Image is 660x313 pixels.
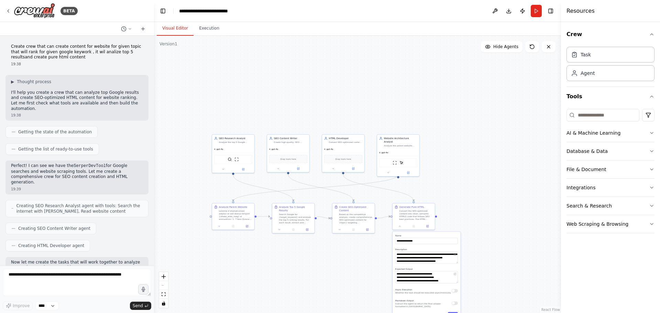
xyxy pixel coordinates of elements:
div: 19:38 [11,62,143,67]
button: Open in editor [453,272,457,276]
button: zoom in [159,272,168,281]
div: Website Architecture Analyst [384,137,417,144]
span: Hide Agents [493,44,518,49]
img: ScrapeWebsiteTool [393,161,397,165]
button: Open in side panel [241,224,253,228]
button: Open in side panel [288,167,308,171]
span: Drop tools here [280,157,296,161]
div: Analyze Top 5 Google Results [279,205,312,212]
div: HTML Developer [329,137,362,140]
div: Convert the SEO-optimized content into clean, semantic HTML5 code that follows SEO best practices... [399,210,433,221]
div: Task [581,51,591,58]
button: Open in side panel [362,227,373,232]
span: Thought process [17,79,51,85]
span: Creating SEO Content Writer agent [18,226,90,231]
span: Async Execution [395,288,412,291]
button: Open in side panel [398,171,418,175]
button: toggle interactivity [159,299,168,308]
button: Hide right sidebar [546,6,555,16]
div: BETA [60,7,78,15]
span: gpt-4o [217,148,223,150]
p: Now let me create the tasks that will work together to analyze competitors and create ranking con... [11,260,143,270]
button: Open in side panel [233,167,253,171]
span: gpt-4o [382,151,388,154]
div: SEO Research Analyst [219,137,252,140]
button: AI & Machine Learning [566,124,654,142]
button: No output available [226,224,240,228]
img: ScrapeElementFromWebsiteTool [399,161,404,165]
div: Analyze Parent WebsiteLoremip d sitametconsec adipisci el sed doeius tempori {utlabo_etdo_mag} al... [212,203,255,230]
span: Creating SEO Research Analyst agent with tools: Search the internet with [PERSON_NAME], Read webs... [16,203,143,214]
div: Based on the competitive analysis, create comprehensive, SEO-optimized content for {topic} target... [339,213,373,224]
button: Search & Research [566,197,654,215]
div: Create SEO-Optimized Content [339,205,373,212]
span: Markdown Output [395,299,414,302]
span: Drop tools here [335,157,351,161]
div: Website Architecture AnalystAnalyze the parent website structure, existing content, navigation pa... [377,134,420,177]
button: Open in side panel [343,167,363,171]
a: React Flow attribution [541,308,560,312]
button: fit view [159,290,168,299]
button: Start a new chat [137,25,148,33]
button: Open in side panel [301,227,313,232]
div: Loremip d sitametconsec adipisci el sed doeius tempori {utlabo_etdo_mag} al enimadmini: 1. **Veni... [219,210,252,221]
label: Expected Output [395,268,458,270]
div: SEO Content WriterCreate high-quality, SEO-optimized content for {topic} that targets {target_key... [267,134,310,172]
button: Open in side panel [422,224,433,228]
span: ▶ [11,79,14,85]
div: Generate Pure HTMLConvert the SEO-optimized content into clean, semantic HTML5 code that follows ... [392,203,435,230]
div: 19:38 [11,113,143,118]
img: SerperDevTool [228,157,232,161]
div: Generate Pure HTML [399,205,424,209]
div: Version 1 [159,41,177,47]
button: Send [130,302,151,310]
nav: breadcrumb [179,8,228,14]
div: Analyze Top 5 Google ResultsSearch Google for {target_keyword} and analyze the top 5 ranking resu... [272,203,315,234]
div: 19:39 [11,187,143,192]
div: Create high-quality, SEO-optimized content for {topic} that targets {target_keyword} and is desig... [274,141,307,144]
img: ScrapeWebsiteTool [234,157,239,161]
button: Web Scraping & Browsing [566,215,654,233]
label: Description [395,248,458,251]
div: Tools [566,106,654,239]
span: gpt-4o [272,148,278,150]
button: ▶Thought process [11,79,51,85]
div: Analyze the parent website structure, existing content, navigation patterns, and SEO setup for {p... [384,144,417,147]
label: Name [395,234,458,237]
button: Integrations [566,179,654,197]
span: Creating HTML Developer agent [18,243,84,248]
span: Getting the state of the automation [18,129,92,135]
g: Edge from f18f956e-2870-4880-b68c-04fc672bd6d2 to 17c89ffc-c9d0-42cd-881a-2fe97faa90c9 [317,215,330,220]
g: Edge from a8ec220c-4bb0-4de9-99ec-9927dbce44b1 to f18f956e-2870-4880-b68c-04fc672bd6d2 [231,175,295,201]
button: Click to speak your automation idea [138,284,148,294]
p: I'll help you create a crew that can analyze top Google results and create SEO-optimized HTML con... [11,90,143,111]
button: Database & Data [566,142,654,160]
g: Edge from 67c35b7e-2984-479b-b189-5ab487ff18c3 to 97655320-3dbe-4f06-89ff-76536ac1ad3f [231,175,400,201]
p: Whether the task should be executed asynchronously. [395,291,451,294]
div: Analyze the top 5 Google search results for {target_keyword} to understand ranking patterns, cont... [219,141,252,144]
g: Edge from 22e4de96-0930-404c-ae1a-59aa8488597f to 8d045132-d362-4d31-9590-821663fd7146 [341,174,415,201]
div: Convert SEO-optimized content into clean, semantic HTML that follows web standards and SEO best p... [329,141,362,144]
span: Improve [13,303,30,309]
span: gpt-4o [327,148,333,150]
span: Send [133,303,143,309]
button: Open in editor [453,252,457,256]
button: No output available [406,224,421,228]
div: SEO Content Writer [274,137,307,140]
button: Improve [3,301,33,310]
div: Analyze Parent Website [219,205,247,209]
button: Crew [566,25,654,44]
button: Tools [566,87,654,106]
button: Visual Editor [157,21,194,36]
div: HTML DeveloperConvert SEO-optimized content into clean, semantic HTML that follows web standards ... [322,134,365,172]
button: No output available [346,227,361,232]
img: Logo [14,3,55,19]
code: SerperDevTool [74,164,106,168]
button: No output available [286,227,300,232]
h4: Resources [566,7,595,15]
button: Switch to previous chat [118,25,135,33]
div: Crew [566,44,654,87]
g: Edge from 17c89ffc-c9d0-42cd-881a-2fe97faa90c9 to 8d045132-d362-4d31-9590-821663fd7146 [377,215,390,220]
div: SEO Research AnalystAnalyze the top 5 Google search results for {target_keyword} to understand ra... [212,134,255,173]
button: Execution [194,21,225,36]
